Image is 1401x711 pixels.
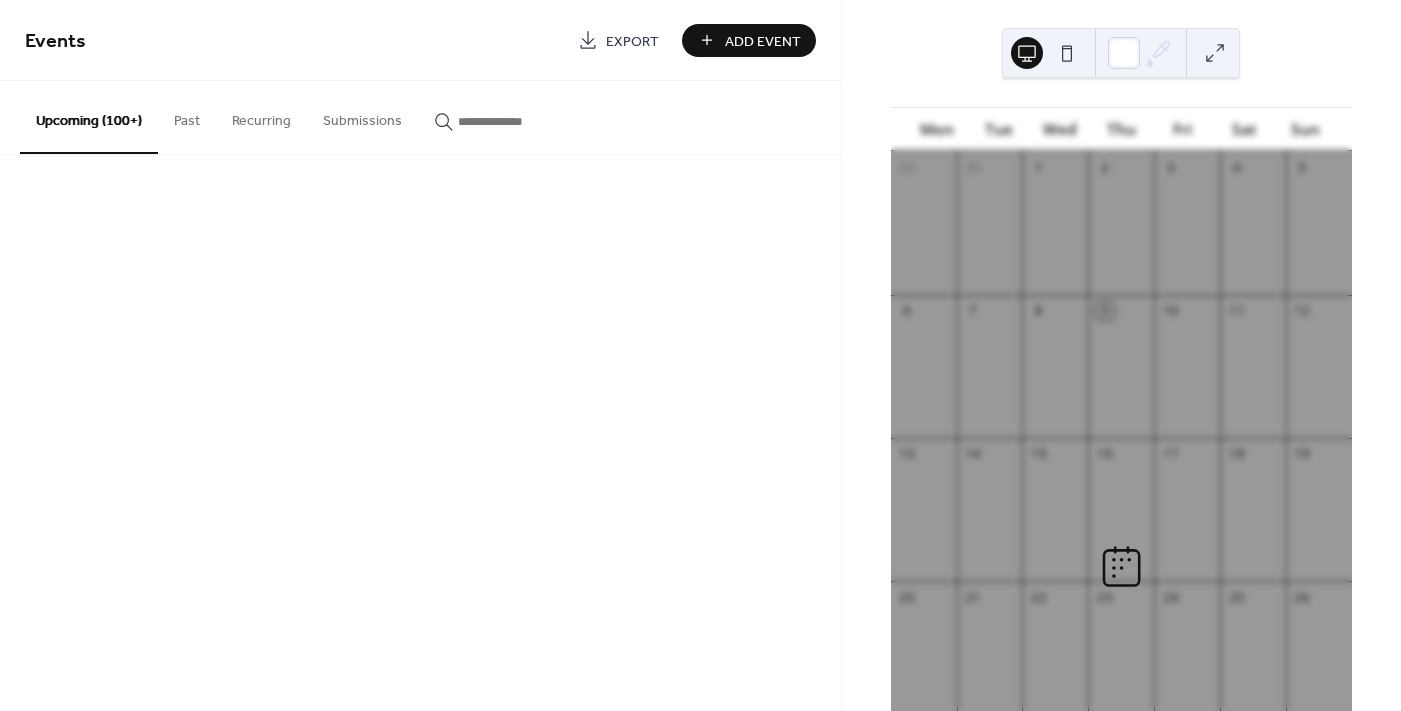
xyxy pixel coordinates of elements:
div: 30 [964,159,982,177]
div: 21 [964,588,982,606]
div: 22 [1030,588,1048,606]
a: Export [563,24,674,57]
div: Mon [907,108,968,151]
div: Wed [1029,108,1090,151]
div: Tue [968,108,1029,151]
div: 11 [1227,302,1245,320]
div: 20 [898,588,916,606]
div: 13 [898,445,916,463]
button: Upcoming (100+) [20,81,158,154]
span: Add Event [725,31,801,52]
div: 14 [964,445,982,463]
div: 16 [1096,445,1114,463]
div: Fri [1152,108,1213,151]
div: Sun [1275,108,1336,151]
div: 8 [1030,302,1048,320]
div: 7 [964,302,982,320]
button: Add Event [682,24,816,57]
span: Export [606,31,659,52]
div: 15 [1030,445,1048,463]
div: Thu [1091,108,1152,151]
div: 26 [1293,588,1311,606]
div: 1 [1030,159,1048,177]
div: 3 [1161,159,1179,177]
button: Past [158,81,216,152]
div: 23 [1096,588,1114,606]
button: Submissions [307,81,418,152]
div: 29 [898,159,916,177]
div: 18 [1227,445,1245,463]
div: 24 [1161,588,1179,606]
div: 12 [1293,302,1311,320]
div: 25 [1227,588,1245,606]
div: 17 [1161,445,1179,463]
div: Sat [1213,108,1274,151]
div: 4 [1227,159,1245,177]
div: 10 [1161,302,1179,320]
div: 5 [1293,159,1311,177]
span: Events [25,22,86,61]
div: 9 [1096,302,1114,320]
div: 6 [898,302,916,320]
button: Recurring [216,81,307,152]
div: 2 [1096,159,1114,177]
div: 19 [1293,445,1311,463]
